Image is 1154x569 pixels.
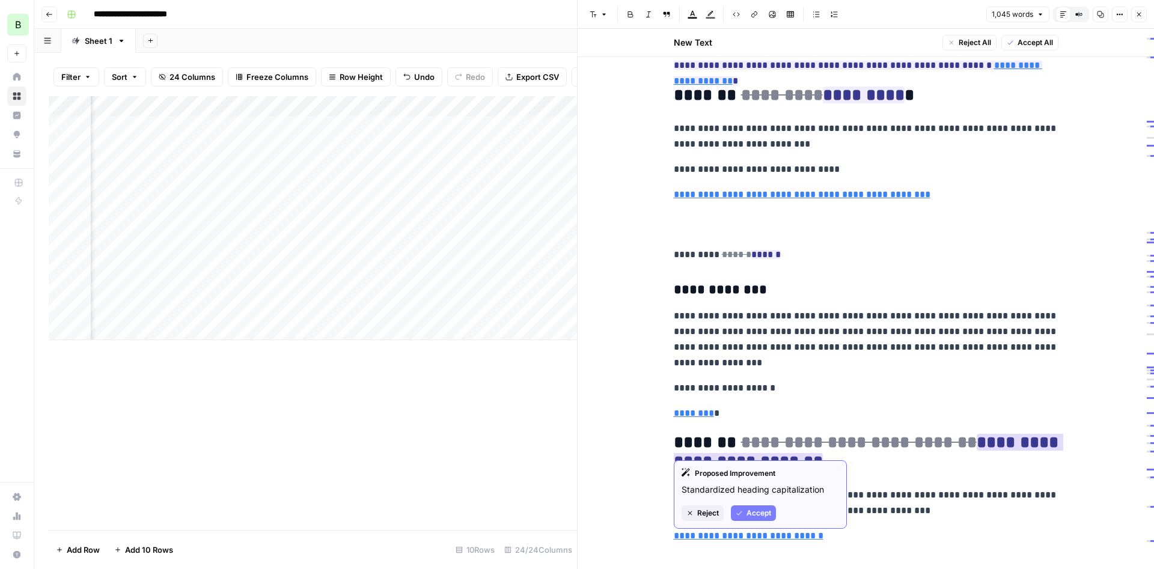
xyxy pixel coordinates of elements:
[731,505,776,521] button: Accept
[7,125,26,144] a: Opportunities
[7,106,26,125] a: Insights
[112,71,127,83] span: Sort
[7,487,26,507] a: Settings
[169,71,215,83] span: 24 Columns
[942,35,997,50] button: Reject All
[395,67,442,87] button: Undo
[7,87,26,106] a: Browse
[61,29,136,53] a: Sheet 1
[499,540,577,559] div: 24/24 Columns
[61,71,81,83] span: Filter
[466,71,485,83] span: Redo
[682,484,839,496] p: Standardized heading capitalization
[151,67,223,87] button: 24 Columns
[321,67,391,87] button: Row Height
[959,37,991,48] span: Reject All
[49,540,107,559] button: Add Row
[746,508,771,519] span: Accept
[7,545,26,564] button: Help + Support
[107,540,180,559] button: Add 10 Rows
[246,71,308,83] span: Freeze Columns
[447,67,493,87] button: Redo
[7,507,26,526] a: Usage
[125,544,173,556] span: Add 10 Rows
[674,37,712,49] h2: New Text
[451,540,499,559] div: 10 Rows
[53,67,99,87] button: Filter
[498,67,567,87] button: Export CSV
[1018,37,1053,48] span: Accept All
[7,526,26,545] a: Learning Hub
[516,71,559,83] span: Export CSV
[1001,35,1058,50] button: Accept All
[228,67,316,87] button: Freeze Columns
[682,505,724,521] button: Reject
[682,468,839,479] div: Proposed Improvement
[340,71,383,83] span: Row Height
[7,144,26,163] a: Your Data
[15,17,21,32] span: B
[67,544,100,556] span: Add Row
[85,35,112,47] div: Sheet 1
[992,9,1033,20] span: 1,045 words
[414,71,435,83] span: Undo
[104,67,146,87] button: Sort
[7,10,26,40] button: Workspace: Bennett Financials
[697,508,719,519] span: Reject
[986,7,1049,22] button: 1,045 words
[7,67,26,87] a: Home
